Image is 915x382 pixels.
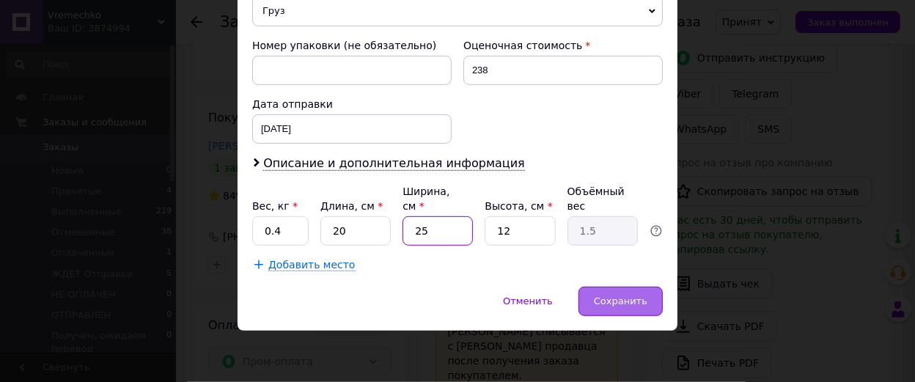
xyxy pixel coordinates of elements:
div: Объёмный вес [567,184,638,213]
div: Номер упаковки (не обязательно) [252,38,452,53]
span: Описание и дополнительная информация [263,156,525,171]
label: Высота, см [485,200,552,212]
label: Вес, кг [252,200,298,212]
span: Отменить [503,295,553,306]
span: Добавить место [268,259,356,271]
div: Оценочная стоимость [463,38,663,53]
label: Ширина, см [403,186,449,212]
label: Длина, см [320,200,383,212]
span: Сохранить [594,295,647,306]
div: Дата отправки [252,97,452,111]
